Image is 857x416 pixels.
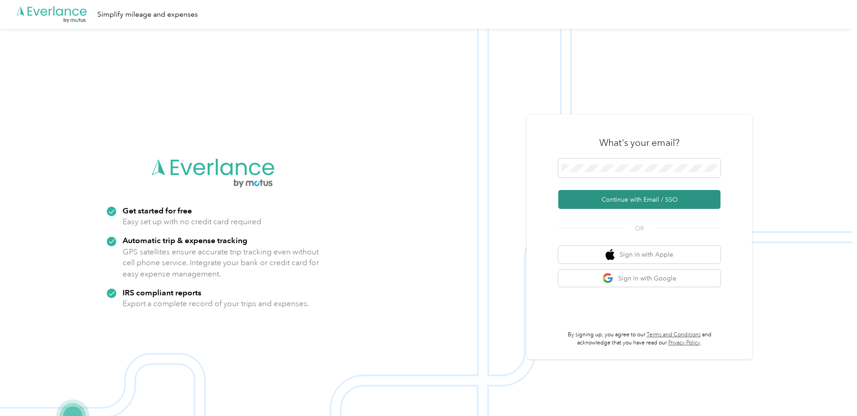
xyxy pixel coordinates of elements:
[624,224,655,233] span: OR
[606,249,615,260] img: apple logo
[558,331,720,347] p: By signing up, you agree to our and acknowledge that you have read our .
[123,206,192,215] strong: Get started for free
[668,339,700,346] a: Privacy Policy
[558,190,720,209] button: Continue with Email / SSO
[123,235,247,245] strong: Automatic trip & expense tracking
[97,9,198,20] div: Simplify mileage and expenses
[599,136,679,149] h3: What's your email?
[123,216,261,227] p: Easy set up with no credit card required
[647,331,701,338] a: Terms and Conditions
[123,246,319,280] p: GPS satellites ensure accurate trip tracking even without cell phone service. Integrate your bank...
[558,246,720,263] button: apple logoSign in with Apple
[602,273,614,284] img: google logo
[558,270,720,287] button: google logoSign in with Google
[123,298,309,309] p: Export a complete record of your trips and expenses.
[123,288,201,297] strong: IRS compliant reports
